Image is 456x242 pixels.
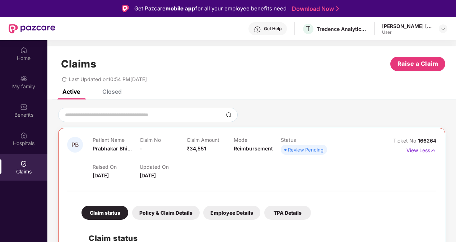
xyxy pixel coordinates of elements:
div: Claim status [82,206,128,220]
span: Last Updated on 10:54 PM[DATE] [69,76,147,82]
p: Status [281,137,328,143]
p: Mode [234,137,281,143]
button: Raise a Claim [390,57,445,71]
p: Raised On [93,164,140,170]
p: View Less [406,145,436,154]
img: svg+xml;base64,PHN2ZyBpZD0iRHJvcGRvd24tMzJ4MzIiIHhtbG5zPSJodHRwOi8vd3d3LnczLm9yZy8yMDAwL3N2ZyIgd2... [440,26,446,32]
img: svg+xml;base64,PHN2ZyBpZD0iSG9zcGl0YWxzIiB4bWxucz0iaHR0cDovL3d3dy53My5vcmcvMjAwMC9zdmciIHdpZHRoPS... [20,132,27,139]
div: Policy & Claim Details [132,206,200,220]
span: Raise a Claim [397,59,438,68]
div: [PERSON_NAME] [PERSON_NAME] [382,23,432,29]
span: Ticket No [393,138,418,144]
img: svg+xml;base64,PHN2ZyBpZD0iSGVscC0zMngzMiIgeG1sbnM9Imh0dHA6Ly93d3cudzMub3JnLzIwMDAvc3ZnIiB3aWR0aD... [254,26,261,33]
img: svg+xml;base64,PHN2ZyB3aWR0aD0iMjAiIGhlaWdodD0iMjAiIHZpZXdCb3g9IjAgMCAyMCAyMCIgZmlsbD0ibm9uZSIgeG... [20,75,27,82]
div: Tredence Analytics Solutions Private Limited [317,25,367,32]
img: svg+xml;base64,PHN2ZyBpZD0iSG9tZSIgeG1sbnM9Imh0dHA6Ly93d3cudzMub3JnLzIwMDAvc3ZnIiB3aWR0aD0iMjAiIG... [20,47,27,54]
div: Closed [102,88,122,95]
img: Stroke [336,5,339,13]
span: [DATE] [140,172,156,178]
img: Logo [122,5,129,12]
p: Updated On [140,164,187,170]
img: svg+xml;base64,PHN2ZyB4bWxucz0iaHR0cDovL3d3dy53My5vcmcvMjAwMC9zdmciIHdpZHRoPSIxNyIgaGVpZ2h0PSIxNy... [430,146,436,154]
a: Download Now [292,5,337,13]
p: Claim No [140,137,187,143]
div: User [382,29,432,35]
p: Claim Amount [187,137,234,143]
p: Patient Name [93,137,140,143]
span: ₹34,551 [187,145,206,152]
div: Get Pazcare for all your employee benefits need [134,4,287,13]
span: Prabhakar Bhi... [93,145,132,152]
span: redo [62,76,67,82]
img: New Pazcare Logo [9,24,55,33]
div: Review Pending [288,146,324,153]
img: svg+xml;base64,PHN2ZyBpZD0iQmVuZWZpdHMiIHhtbG5zPSJodHRwOi8vd3d3LnczLm9yZy8yMDAwL3N2ZyIgd2lkdGg9Ij... [20,103,27,111]
div: TPA Details [264,206,311,220]
span: - [140,145,142,152]
img: svg+xml;base64,PHN2ZyBpZD0iQ2xhaW0iIHhtbG5zPSJodHRwOi8vd3d3LnczLm9yZy8yMDAwL3N2ZyIgd2lkdGg9IjIwIi... [20,160,27,167]
h1: Claims [61,58,96,70]
img: svg+xml;base64,PHN2ZyBpZD0iU2VhcmNoLTMyeDMyIiB4bWxucz0iaHR0cDovL3d3dy53My5vcmcvMjAwMC9zdmciIHdpZH... [226,112,232,118]
span: Reimbursement [234,145,273,152]
div: Employee Details [203,206,260,220]
span: T [306,24,311,33]
div: Get Help [264,26,281,32]
span: [DATE] [93,172,109,178]
div: Active [62,88,80,95]
span: 166264 [418,138,436,144]
span: PB [71,142,79,148]
strong: mobile app [166,5,195,12]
